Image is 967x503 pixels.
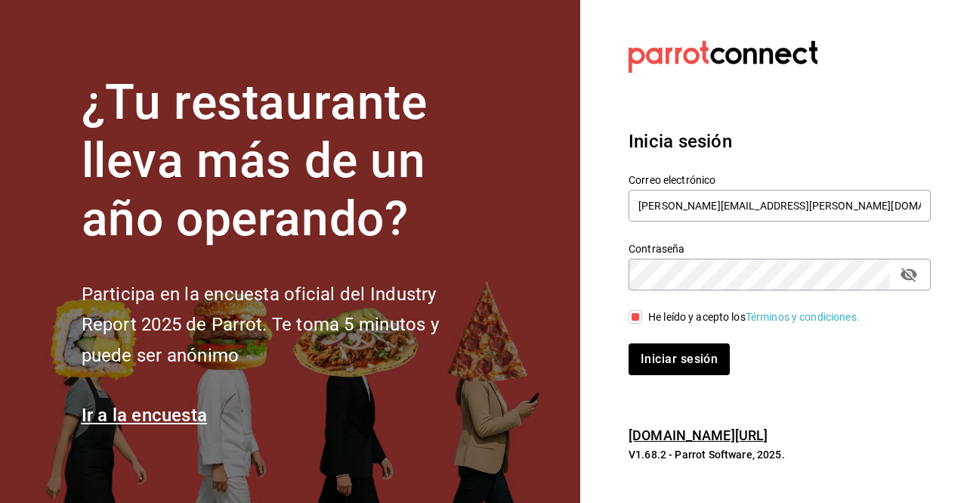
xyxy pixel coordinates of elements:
button: passwordField [896,262,922,287]
a: [DOMAIN_NAME][URL] [629,427,768,443]
a: Ir a la encuesta [82,405,208,426]
label: Contraseña [629,244,931,254]
input: Ingresa tu correo electrónico [629,190,931,222]
h1: ¿Tu restaurante lleva más de un año operando? [82,74,490,248]
h2: Participa en la encuesta oficial del Industry Report 2025 de Parrot. Te toma 5 minutos y puede se... [82,279,490,371]
div: He leído y acepto los [648,309,860,325]
a: Términos y condiciones. [746,311,860,323]
p: V1.68.2 - Parrot Software, 2025. [629,447,931,462]
button: Iniciar sesión [629,343,730,375]
h3: Inicia sesión [629,128,931,155]
label: Correo electrónico [629,175,931,185]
